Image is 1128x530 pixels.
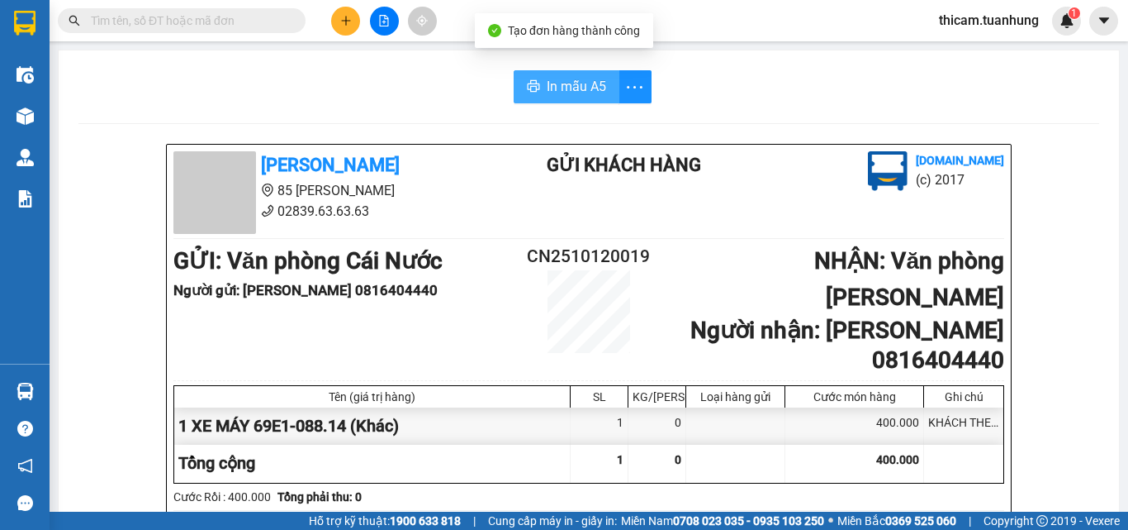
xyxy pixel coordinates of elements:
[1069,7,1080,19] sup: 1
[488,24,501,37] span: check-circle
[785,408,924,445] div: 400.000
[1097,13,1111,28] span: caret-down
[277,490,362,504] b: Tổng phải thu: 0
[178,453,255,473] span: Tổng cộng
[621,512,824,530] span: Miền Nam
[17,421,33,437] span: question-circle
[514,70,619,103] button: printerIn mẫu A5
[519,243,658,270] h2: CN2510120019
[619,77,651,98] span: more
[575,390,623,403] div: SL
[876,453,919,466] span: 400.000
[488,512,617,530] span: Cung cấp máy in - giấy in:
[837,512,956,530] span: Miền Bắc
[619,70,652,103] button: more
[17,495,33,511] span: message
[673,514,824,528] strong: 0708 023 035 - 0935 103 250
[173,180,481,201] li: 85 [PERSON_NAME]
[926,10,1052,31] span: thicam.tuanhung
[789,390,919,403] div: Cước món hàng
[1089,7,1118,36] button: caret-down
[17,458,33,474] span: notification
[174,408,571,445] div: 1 XE MÁY 69E1-088.14 (Khác)
[17,149,34,166] img: warehouse-icon
[91,12,286,30] input: Tìm tên, số ĐT hoặc mã đơn
[370,7,399,36] button: file-add
[633,390,681,403] div: KG/[PERSON_NAME]
[617,453,623,466] span: 1
[928,390,999,403] div: Ghi chú
[390,514,461,528] strong: 1900 633 818
[340,15,352,26] span: plus
[69,15,80,26] span: search
[173,488,271,506] div: Cước Rồi : 400.000
[17,66,34,84] img: warehouse-icon
[473,512,476,530] span: |
[916,154,1004,167] b: [DOMAIN_NAME]
[17,383,34,400] img: warehouse-icon
[628,408,686,445] div: 0
[924,408,1003,445] div: KHÁCH THEO XE
[416,15,428,26] span: aim
[178,390,566,403] div: Tên (giá trị hàng)
[828,518,833,524] span: ⚪️
[173,201,481,222] li: 02839.63.63.63
[690,317,1004,374] b: Người nhận : [PERSON_NAME] 0816404440
[309,512,461,530] span: Hỗ trợ kỹ thuật:
[408,7,437,36] button: aim
[1071,7,1077,19] span: 1
[17,107,34,125] img: warehouse-icon
[331,7,360,36] button: plus
[1036,515,1048,527] span: copyright
[868,151,908,191] img: logo.jpg
[173,282,438,298] b: Người gửi : [PERSON_NAME] 0816404440
[261,204,274,217] span: phone
[547,76,606,97] span: In mẫu A5
[261,184,274,197] span: environment
[261,155,400,175] b: [PERSON_NAME]
[675,453,681,466] span: 0
[173,247,443,275] b: GỬI : Văn phòng Cái Nước
[527,79,540,95] span: printer
[969,512,971,530] span: |
[916,170,1004,190] li: (c) 2017
[378,15,390,26] span: file-add
[17,190,34,208] img: solution-icon
[571,408,628,445] div: 1
[508,24,640,37] span: Tạo đơn hàng thành công
[690,390,780,403] div: Loại hàng gửi
[885,514,956,528] strong: 0369 525 060
[1059,13,1074,28] img: icon-new-feature
[14,11,36,36] img: logo-vxr
[547,155,701,175] b: Gửi khách hàng
[814,247,1004,311] b: NHẬN : Văn phòng [PERSON_NAME]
